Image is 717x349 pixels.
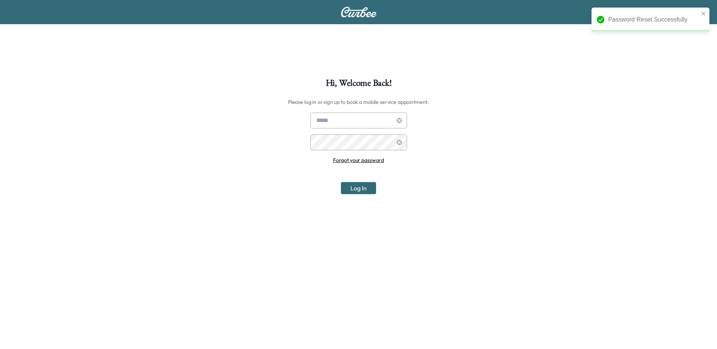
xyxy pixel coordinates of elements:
[288,96,429,108] h6: Please log in or sign up to book a mobile service appointment.
[701,11,706,17] button: close
[608,15,699,24] div: Password Reset Successfully
[333,157,384,164] a: Forgot your password
[341,7,377,17] img: Curbee Logo
[326,79,392,91] h1: Hi, Welcome Back!
[341,182,376,194] button: Log In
